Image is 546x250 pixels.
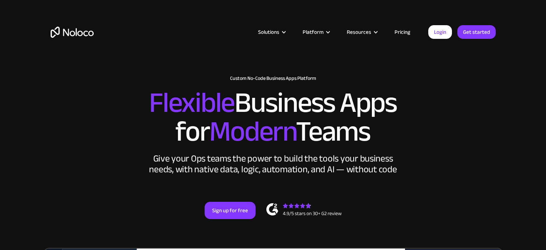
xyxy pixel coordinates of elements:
[148,153,399,175] div: Give your Ops teams the power to build the tools your business needs, with native data, logic, au...
[386,27,419,37] a: Pricing
[249,27,294,37] div: Solutions
[149,76,234,129] span: Flexible
[205,202,256,219] a: Sign up for free
[347,27,371,37] div: Resources
[51,27,94,38] a: home
[457,25,496,39] a: Get started
[338,27,386,37] div: Resources
[428,25,452,39] a: Login
[294,27,338,37] div: Platform
[209,105,296,158] span: Modern
[51,76,496,81] h1: Custom No-Code Business Apps Platform
[303,27,323,37] div: Platform
[51,88,496,146] h2: Business Apps for Teams
[258,27,279,37] div: Solutions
